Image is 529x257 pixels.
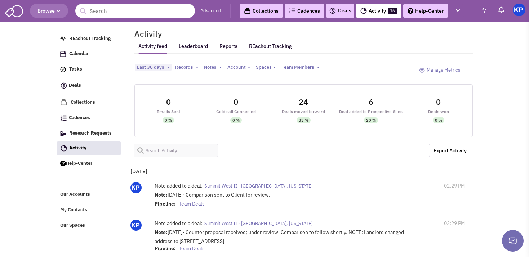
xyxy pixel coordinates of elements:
button: Spaces [254,64,278,71]
img: Calendar.png [60,51,66,57]
div: 0 [166,98,171,106]
img: octicon_gear-24.png [419,67,425,73]
span: Records [175,64,193,70]
span: Team Deals [179,245,205,252]
button: Team Members [279,64,322,71]
button: Browse [30,4,68,18]
label: Note added to a deal: [155,182,203,189]
span: Last 30 days [137,64,164,70]
a: Help-Center [403,4,448,18]
span: REachout Tracking [69,35,111,41]
span: Our Spaces [60,222,85,228]
div: Emails Sent [135,109,202,114]
button: Records [173,64,201,71]
div: 0 % [165,117,172,123]
div: 0 [436,98,441,106]
a: Advanced [200,8,221,14]
a: REachout Tracking [57,32,120,46]
div: 0 [234,98,238,106]
span: Team Members [281,64,314,70]
a: My Contacts [57,203,120,217]
strong: Pipeline: [155,200,176,207]
button: Notes [202,64,224,71]
a: Activity feed [138,43,167,54]
img: icon-tasks.png [60,67,66,72]
div: 0 % [232,117,240,123]
span: Activity [69,145,86,151]
img: Cadences_logo.png [289,8,295,13]
img: Research.png [60,131,66,136]
div: 33 % [299,117,308,123]
div: 0 % [435,117,442,123]
a: Deals [57,78,120,94]
span: Team Deals [179,200,205,207]
span: Spaces [256,64,271,70]
div: 24 [299,98,308,106]
a: Calendar [57,47,120,61]
span: 02:29 PM [444,182,465,189]
a: Reports [219,43,237,54]
span: Summit West II - [GEOGRAPHIC_DATA], [US_STATE] [204,220,313,226]
img: SmartAdmin [5,4,23,17]
img: help.png [60,161,66,166]
input: Search [75,4,195,18]
span: 36 [388,8,397,14]
a: Tasks [57,63,120,76]
img: icon-deals.svg [329,6,336,15]
a: Cadences [57,111,120,125]
input: Search Activity [134,144,218,157]
a: Activity [57,141,121,155]
span: Tasks [69,66,82,72]
a: Research Requests [57,127,120,140]
div: Deal added to Prospective Sites [337,109,404,114]
a: Export the below as a .XLSX spreadsheet [429,144,471,157]
img: Activity.png [360,8,367,14]
img: help.png [408,8,413,14]
img: Activity.png [61,145,67,152]
a: Activity36 [356,4,401,18]
a: Our Spaces [57,219,120,233]
span: Account [227,64,246,70]
img: Cadences_logo.png [60,115,67,121]
span: My Contacts [60,207,87,213]
img: KeyPoint Partners [513,4,525,16]
span: Research Requests [69,130,112,136]
strong: Pipeline: [155,245,176,252]
span: 02:29 PM [444,220,465,227]
a: REachout Tracking [249,39,292,54]
div: [DATE]- Comparison sent to Client for review. [155,191,410,209]
span: Collections [71,99,95,105]
span: Summit West II - [GEOGRAPHIC_DATA], [US_STATE] [204,183,313,189]
div: Deals moved forward [270,109,337,114]
a: Deals [329,6,351,15]
a: Manage Metrics [415,64,464,77]
button: Last 30 days [135,64,172,71]
a: Leaderboard [179,43,208,54]
a: Collections [57,95,120,109]
img: Gp5tB00MpEGTGSMiAkF79g.png [130,220,142,231]
a: Cadences [285,4,324,18]
img: icon-collection-lavender-black.svg [244,8,251,14]
div: Cold call Connected [202,109,269,114]
span: Notes [204,64,216,70]
a: Help-Center [57,157,120,171]
div: [DATE]- Counter proposal received; under review. Comparison to follow shortly. NOTE: Landlord cha... [155,229,410,254]
strong: Note: [155,229,168,235]
div: 6 [369,98,373,106]
label: Note added to a deal: [155,220,203,227]
button: Account [225,64,253,71]
img: Gp5tB00MpEGTGSMiAkF79g.png [130,182,142,193]
a: Our Accounts [57,188,120,202]
h2: Activity [125,31,162,37]
a: Collections [240,4,283,18]
img: icon-collection-lavender.png [60,99,67,106]
span: Cadences [69,115,90,121]
span: Browse [37,8,61,14]
b: [DATE] [130,168,147,175]
img: icon-deals.svg [60,81,67,90]
div: Deals won [405,109,472,114]
div: 20 % [366,117,376,123]
strong: Note: [155,191,168,198]
span: Our Accounts [60,191,90,198]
